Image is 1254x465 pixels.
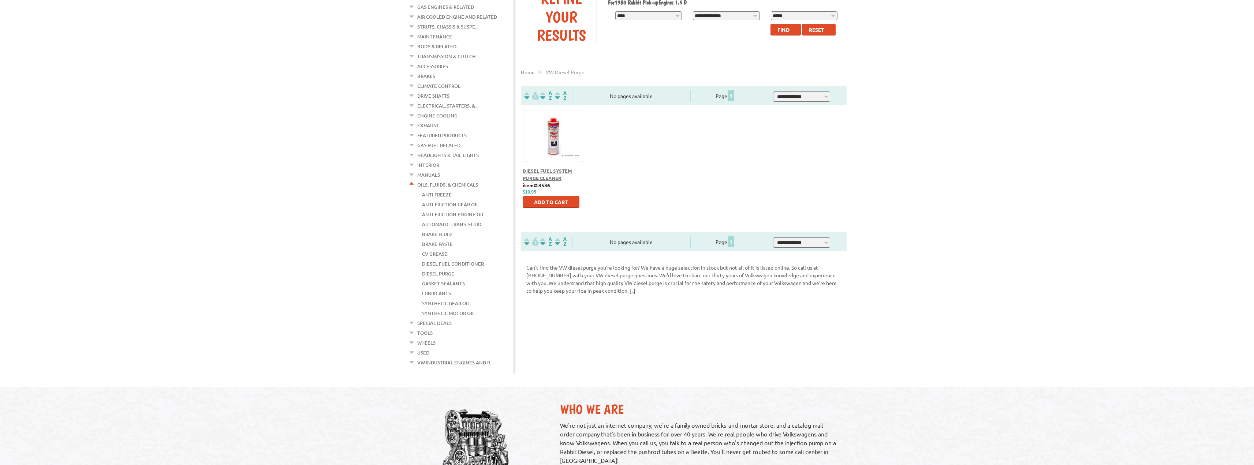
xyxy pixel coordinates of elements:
[572,92,690,100] div: No pages available
[690,90,760,102] div: Page
[534,199,568,205] span: Add to Cart
[539,237,553,246] img: Sort by Headline
[809,26,824,33] span: Reset
[417,160,439,170] a: Interior
[422,279,465,288] a: Gasket Sealants
[560,401,839,417] h2: Who We Are
[417,111,458,120] a: Engine Cooling
[422,299,470,308] a: Synthetic Gear Oil
[417,61,448,71] a: Accessories
[422,220,481,229] a: Automatic Trans. Fluid
[802,24,836,35] button: Reset
[524,237,539,246] img: filterpricelow.svg
[417,131,467,140] a: Featured Products
[553,91,568,100] img: Sort by Sales Rank
[422,289,451,298] a: Lubricants
[417,140,460,150] a: Gas Fuel Related
[728,90,734,101] span: 1
[770,24,801,35] button: Find
[538,182,550,188] u: 3536
[690,236,760,248] div: Page
[422,249,447,259] a: CV Grease
[523,190,536,195] span: $19.95
[417,32,452,41] a: Maintenance
[572,238,690,246] div: No pages available
[553,237,568,246] img: Sort by Sales Rank
[417,91,449,101] a: Drive Shafts
[417,348,429,357] a: Used
[777,26,790,33] span: Find
[417,81,460,91] a: Climate Control
[523,196,579,208] button: Add to Cart
[560,421,839,465] p: We're not just an internet company; we're a family owned bricks-and-mortar store, and a catalog m...
[417,328,433,338] a: Tools
[422,239,453,249] a: Brake Paste
[417,2,474,12] a: Gas Engines & Related
[417,338,436,348] a: Wheels
[422,229,452,239] a: Brake Fluid
[417,52,475,61] a: Transmission & Clutch
[417,101,478,110] a: Electrical, Starters, &...
[523,182,550,188] b: item#:
[728,236,734,247] span: 1
[417,170,440,180] a: Manuals
[523,168,572,181] a: Diesel Fuel System Purge Cleaner
[521,69,535,75] a: Home
[422,269,454,278] a: Diesel Purge
[524,91,539,100] img: filterpricelow.svg
[417,22,478,31] a: Struts, Chassis & Suspe...
[417,121,439,130] a: Exhaust
[422,190,452,199] a: Anti Freeze
[422,308,475,318] a: Synthetic Motor Oil
[417,318,452,328] a: Special Deals
[417,358,493,367] a: VW Industrial Engines and R...
[417,42,456,51] a: Body & Related
[546,69,585,75] span: VW diesel purge
[422,259,484,269] a: Diesel Fuel Conditioner
[526,264,841,295] p: Can't find the VW diesel purge you’re looking for? We have a huge selection in stock but not all ...
[417,150,479,160] a: Headlights & Tail Lights
[539,91,553,100] img: Sort by Headline
[422,200,479,209] a: Anti-Friction Gear Oil
[417,180,478,190] a: Oils, Fluids, & Chemicals
[422,210,484,219] a: Anti-Friction Engine Oil
[417,12,497,22] a: Air Cooled Engine and Related
[417,71,435,81] a: Brakes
